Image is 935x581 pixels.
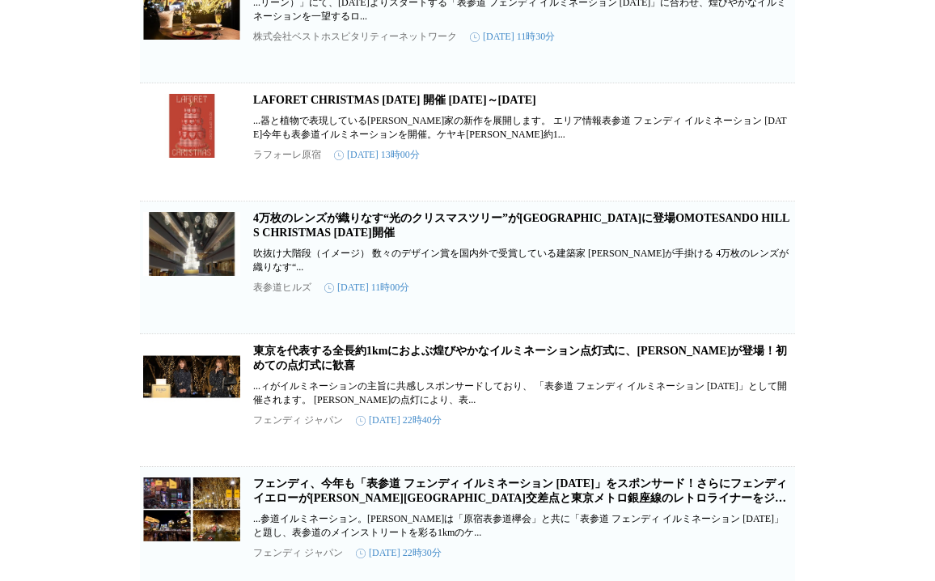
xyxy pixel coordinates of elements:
time: [DATE] 11時30分 [470,30,555,44]
time: [DATE] 11時00分 [324,281,409,295]
a: フェンディ、今年も「表参道 フェンディ イルミネーション [DATE]」をスポンサード！さらにフェンディ イエローが[PERSON_NAME][GEOGRAPHIC_DATA]交差点と東京メトロ... [253,477,787,519]
a: LAFORET CHRISTMAS [DATE] 開催 [DATE]～[DATE] [253,94,536,106]
p: フェンディ ジャパン [253,546,343,560]
time: [DATE] 13時00分 [334,148,420,162]
p: 吹抜け大階段（イメージ） 数々のデザイン賞を国内外で受賞している建築家 [PERSON_NAME]が手掛ける 4万枚のレンズが織りなす“... [253,247,792,274]
a: 東京を代表する全長約1kmにおよぶ煌びやかなイルミネーション点灯式に、[PERSON_NAME]が登場！初めての点灯式に歓喜 [253,345,787,371]
p: 株式会社ベストホスピタリティーネットワーク [253,30,457,44]
p: ...参道イルミネーション。[PERSON_NAME]は「原宿表参道欅会」と共に「表参道 フェンディ イルミネーション [DATE]」と題し、表参道のメインストリートを彩る1kmのケ... [253,512,792,540]
p: ...器と植物で表現している[PERSON_NAME]家の新作を展開します。 エリア情報表参道 フェンディ イルミネーション [DATE]今年も表参道イルミネーションを開催。ケヤキ[PERSON... [253,114,792,142]
img: LAFORET CHRISTMAS 2024 開催 11月22日(金)～12月25日(水) [143,93,240,158]
img: 東京を代表する全長約1kmにおよぶ煌びやかなイルミネーション点灯式に、川口春奈さんが登場！初めての点灯式に歓喜 [143,344,240,409]
img: 4万枚のレンズが織りなす“光のクリスマスツリー”が表参道ヒルズに登場OMOTESANDO HILLS CHRISTMAS 2024開催 [143,211,240,276]
time: [DATE] 22時40分 [356,413,442,427]
p: 表参道ヒルズ [253,281,311,295]
time: [DATE] 22時30分 [356,546,442,560]
p: ...ィがイルミネーションの主旨に共感しスポンサードしており、 「表参道 フェンディ イルミネーション [DATE]」として開催されます。 [PERSON_NAME]の点灯により、表... [253,380,792,407]
img: フェンディ、今年も「表参道 フェンディ イルミネーション 2023」をスポンサード！さらにフェンディ イエローが渋谷スクランブル交差点と東京メトロ銀座線のレトロライナーをジャック！ [143,477,240,541]
a: 4万枚のレンズが織りなす“光のクリスマスツリー”が[GEOGRAPHIC_DATA]に登場OMOTESANDO HILLS CHRISTMAS [DATE]開催 [253,212,789,239]
p: ラフォーレ原宿 [253,148,321,162]
p: フェンディ ジャパン [253,413,343,427]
